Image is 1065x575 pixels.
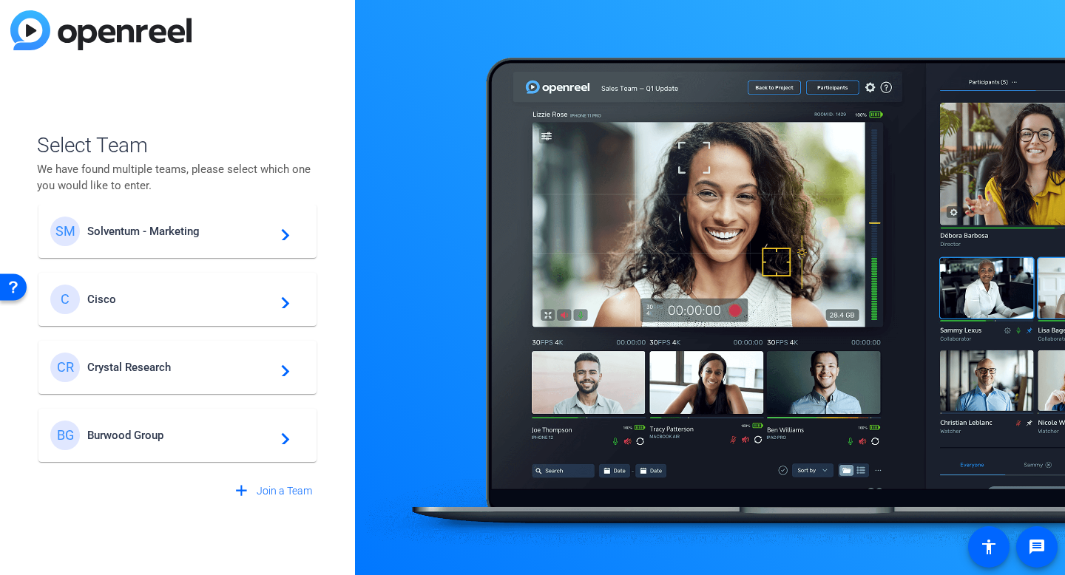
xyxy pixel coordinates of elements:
[272,426,290,444] mat-icon: navigate_next
[87,361,272,374] span: Crystal Research
[50,421,80,450] div: BG
[980,538,998,556] mat-icon: accessibility
[50,217,80,246] div: SM
[87,429,272,442] span: Burwood Group
[1028,538,1046,556] mat-icon: message
[87,293,272,306] span: Cisco
[50,285,80,314] div: C
[37,161,318,194] p: We have found multiple teams, please select which one you would like to enter.
[10,10,192,50] img: blue-gradient.svg
[226,478,318,505] button: Join a Team
[272,290,290,308] mat-icon: navigate_next
[37,130,318,161] span: Select Team
[50,353,80,382] div: CR
[257,483,312,499] span: Join a Team
[272,358,290,376] mat-icon: navigate_next
[87,225,272,238] span: Solventum - Marketing
[272,222,290,240] mat-icon: navigate_next
[232,482,251,500] mat-icon: add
